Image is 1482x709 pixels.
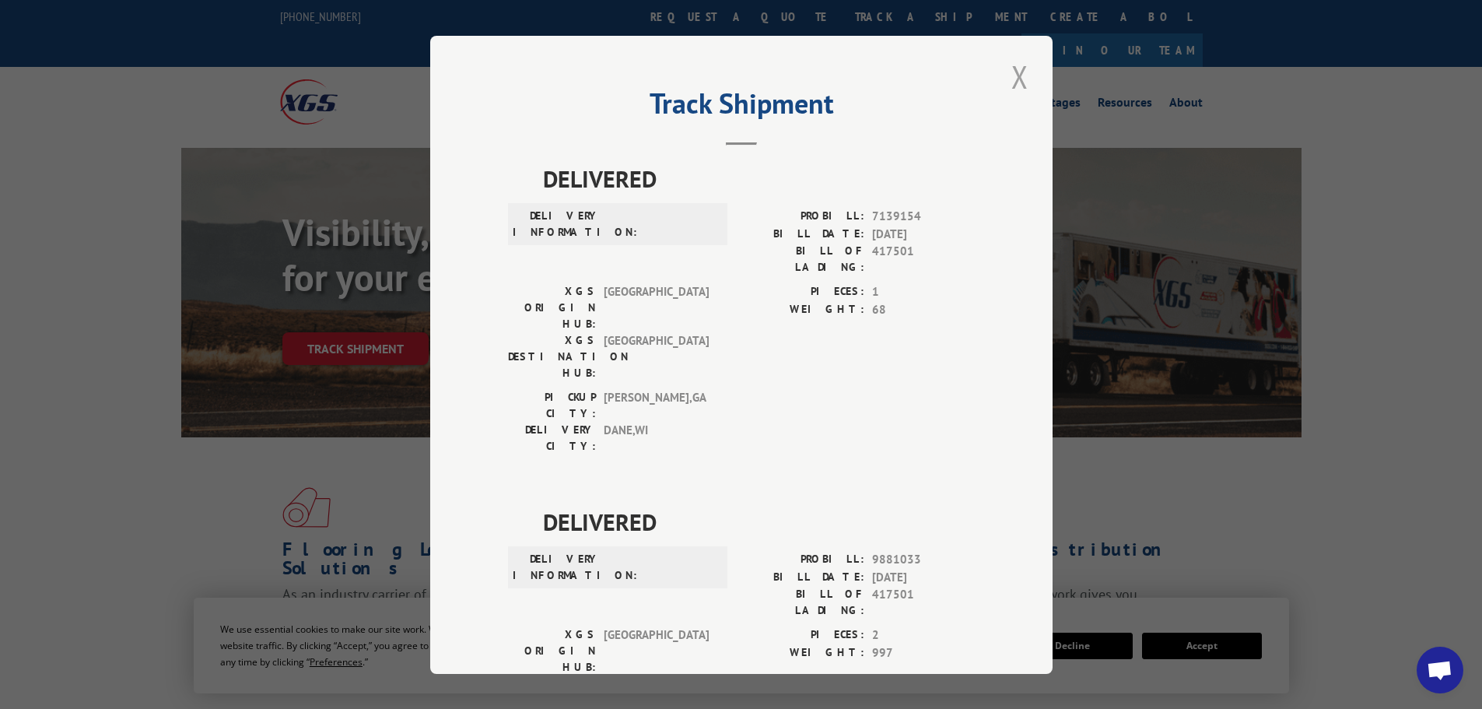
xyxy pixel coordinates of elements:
[741,300,864,318] label: WEIGHT:
[741,627,864,644] label: PIECES:
[741,586,864,619] label: BILL OF LADING:
[872,627,975,644] span: 2
[741,243,864,276] label: BILL OF LADING:
[604,389,709,422] span: [PERSON_NAME] , GA
[741,225,864,243] label: BILL DATE:
[604,422,709,455] span: DANE , WI
[741,568,864,586] label: BILL DATE:
[508,332,596,381] label: XGS DESTINATION HUB:
[872,208,975,226] span: 7139154
[513,551,601,584] label: DELIVERY INFORMATION:
[872,283,975,301] span: 1
[604,627,709,676] span: [GEOGRAPHIC_DATA]
[872,644,975,662] span: 997
[604,283,709,332] span: [GEOGRAPHIC_DATA]
[872,586,975,619] span: 417501
[1417,647,1463,693] a: Open chat
[508,93,975,122] h2: Track Shipment
[543,161,975,196] span: DELIVERED
[741,208,864,226] label: PROBILL:
[741,551,864,569] label: PROBILL:
[508,283,596,332] label: XGS ORIGIN HUB:
[872,300,975,318] span: 68
[1007,55,1033,98] button: Close modal
[543,504,975,539] span: DELIVERED
[508,627,596,676] label: XGS ORIGIN HUB:
[513,208,601,240] label: DELIVERY INFORMATION:
[741,283,864,301] label: PIECES:
[741,644,864,662] label: WEIGHT:
[508,422,596,455] label: DELIVERY CITY:
[604,332,709,381] span: [GEOGRAPHIC_DATA]
[872,551,975,569] span: 9881033
[872,568,975,586] span: [DATE]
[872,225,975,243] span: [DATE]
[872,243,975,276] span: 417501
[508,389,596,422] label: PICKUP CITY:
